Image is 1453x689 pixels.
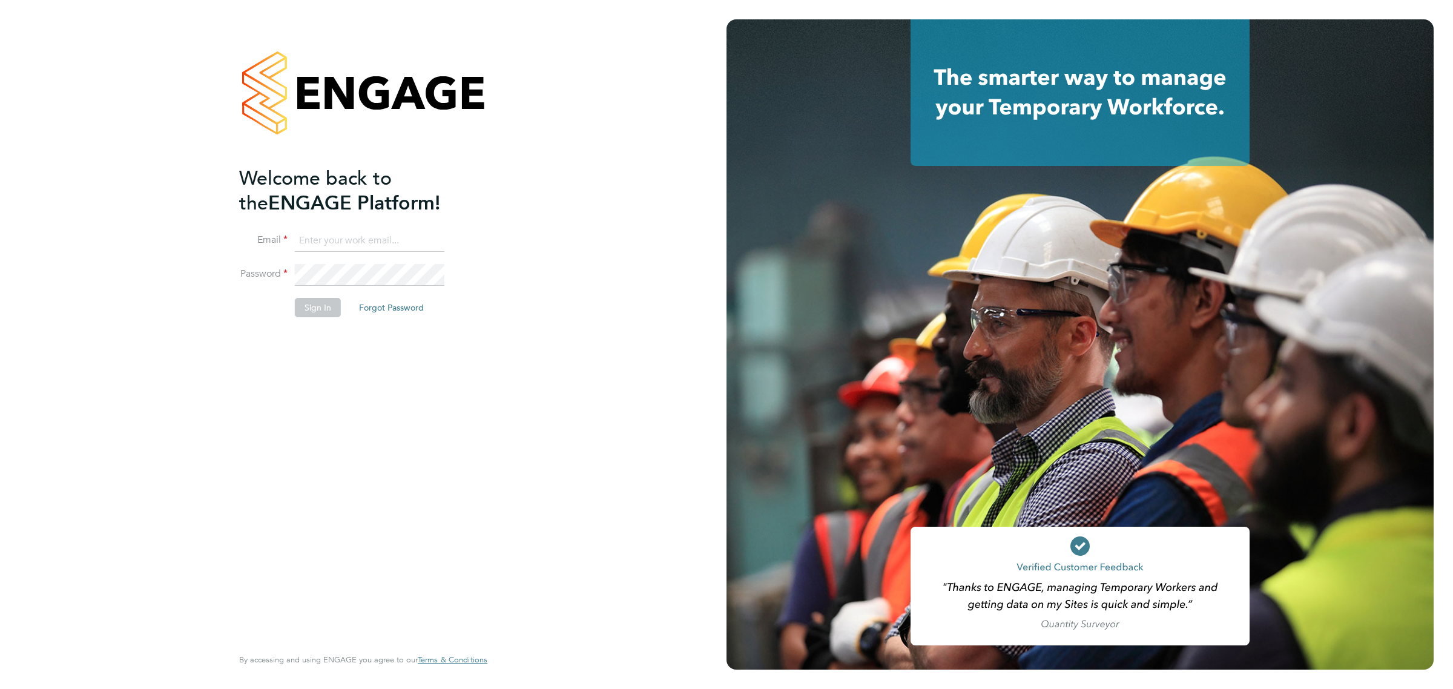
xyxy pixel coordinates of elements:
[239,234,288,246] label: Email
[239,166,392,215] span: Welcome back to the
[239,654,487,665] span: By accessing and using ENGAGE you agree to our
[349,298,433,317] button: Forgot Password
[239,166,475,216] h2: ENGAGE Platform!
[418,654,487,665] span: Terms & Conditions
[239,268,288,280] label: Password
[295,230,444,252] input: Enter your work email...
[418,655,487,665] a: Terms & Conditions
[295,298,341,317] button: Sign In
